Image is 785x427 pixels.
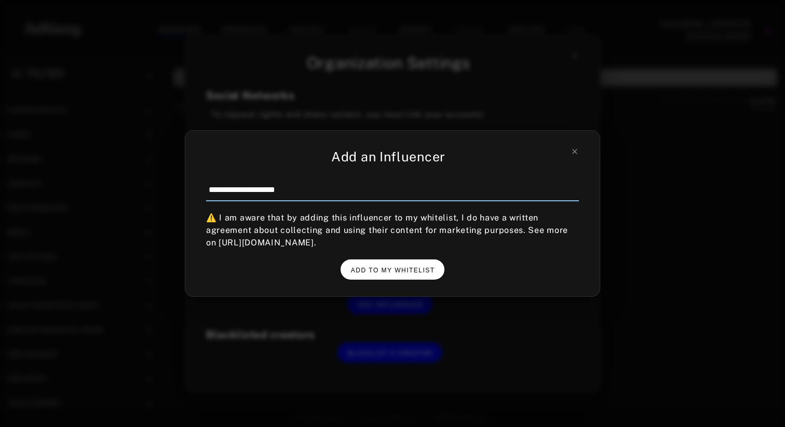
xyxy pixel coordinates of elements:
div: Add an Influencer [206,147,571,167]
button: ADD TO MY WHITELIST [341,259,444,280]
div: ⚠️ I am aware that by adding this influencer to my whitelist, I do have a written agreement about... [206,212,579,249]
div: Widget de chat [733,377,785,427]
span: ADD TO MY WHITELIST [351,267,435,274]
iframe: Chat Widget [733,377,785,427]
